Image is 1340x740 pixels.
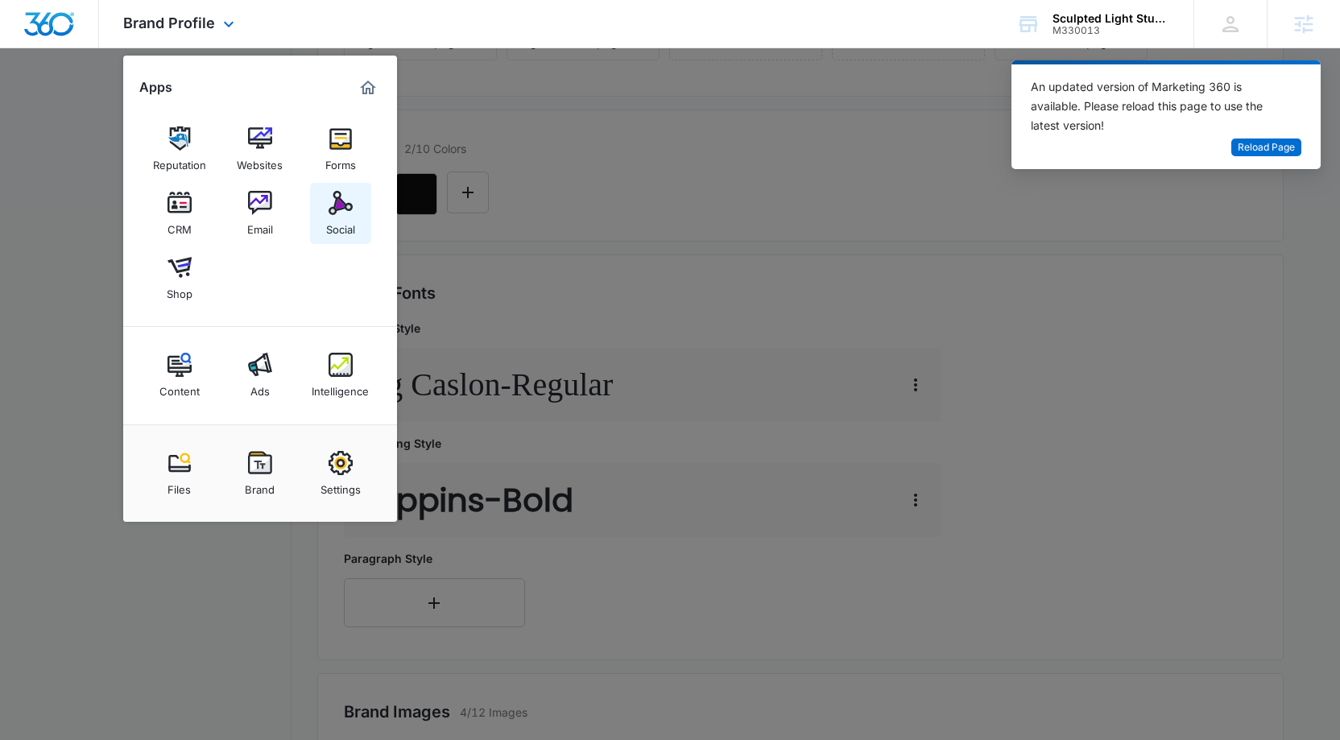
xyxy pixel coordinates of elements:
a: Social [310,183,371,244]
a: CRM [149,183,210,244]
span: Brand Profile [123,14,215,31]
a: Intelligence [310,345,371,406]
div: Intelligence [312,377,369,398]
div: An updated version of Marketing 360 is available. Please reload this page to use the latest version! [1031,77,1282,135]
div: Shop [167,279,192,300]
a: Email [230,183,291,244]
div: Settings [321,475,361,496]
div: account id [1053,25,1170,36]
button: Reload Page [1231,138,1301,157]
a: Files [149,443,210,504]
a: Marketing 360® Dashboard [355,75,381,101]
div: Ads [250,377,270,398]
a: Websites [230,118,291,180]
div: Websites [237,151,283,172]
div: Files [167,475,191,496]
div: Forms [325,151,356,172]
div: Reputation [153,151,206,172]
div: Content [159,377,200,398]
a: Shop [149,247,210,308]
div: account name [1053,12,1170,25]
span: Reload Page [1238,140,1295,155]
a: Reputation [149,118,210,180]
a: Content [149,345,210,406]
a: Forms [310,118,371,180]
div: Social [326,215,355,236]
div: Email [247,215,273,236]
div: CRM [167,215,192,236]
a: Brand [230,443,291,504]
a: Ads [230,345,291,406]
h2: Apps [139,80,172,95]
a: Settings [310,443,371,504]
div: Brand [245,475,275,496]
